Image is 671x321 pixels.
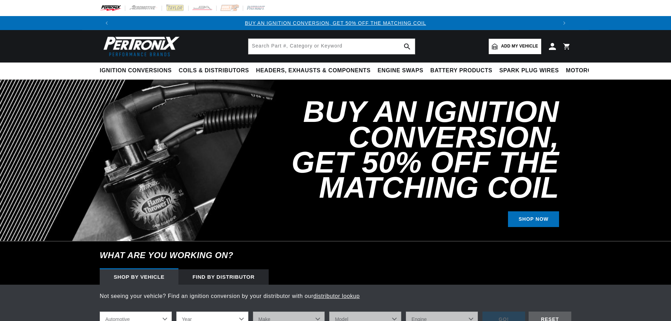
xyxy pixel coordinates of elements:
slideshow-component: Translation missing: en.sections.announcements.announcement_bar [82,16,589,30]
span: Coils & Distributors [179,67,249,74]
summary: Motorcycle [563,63,611,79]
img: Pertronix [100,34,180,58]
span: Spark Plug Wires [499,67,559,74]
span: Add my vehicle [501,43,538,50]
h6: What are you working on? [82,241,589,269]
summary: Battery Products [427,63,496,79]
a: distributor lookup [313,293,360,299]
summary: Headers, Exhausts & Components [253,63,374,79]
summary: Spark Plug Wires [496,63,562,79]
summary: Coils & Distributors [175,63,253,79]
span: Battery Products [430,67,492,74]
div: 1 of 3 [114,19,557,27]
span: Headers, Exhausts & Components [256,67,370,74]
div: Shop by vehicle [100,269,178,285]
button: Translation missing: en.sections.announcements.previous_announcement [100,16,114,30]
input: Search Part #, Category or Keyword [248,39,415,54]
a: Add my vehicle [489,39,541,54]
summary: Ignition Conversions [100,63,175,79]
div: Find by Distributor [178,269,269,285]
button: search button [400,39,415,54]
p: Not seeing your vehicle? Find an ignition conversion by your distributor with our [100,292,571,301]
a: SHOP NOW [508,211,559,227]
span: Engine Swaps [377,67,423,74]
a: BUY AN IGNITION CONVERSION, GET 50% OFF THE MATCHING COIL [245,20,426,26]
button: Translation missing: en.sections.announcements.next_announcement [557,16,571,30]
div: Announcement [114,19,557,27]
summary: Engine Swaps [374,63,427,79]
h2: Buy an Ignition Conversion, Get 50% off the Matching Coil [260,99,559,200]
span: Motorcycle [566,67,608,74]
span: Ignition Conversions [100,67,172,74]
